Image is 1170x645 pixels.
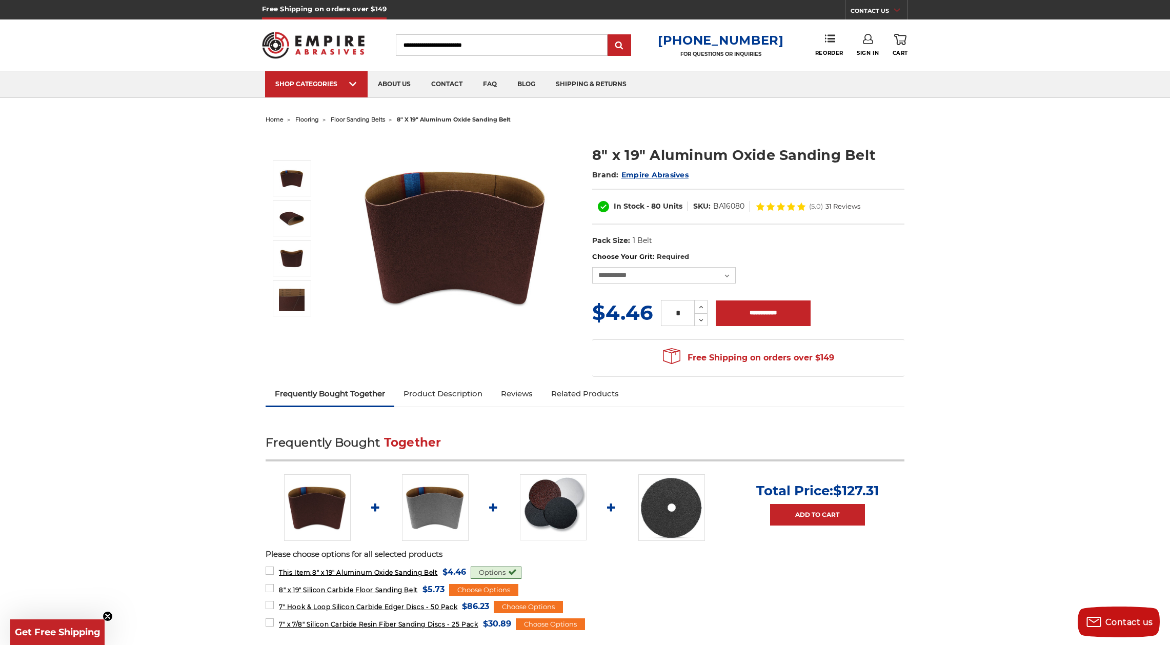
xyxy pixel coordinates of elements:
span: Contact us [1105,617,1153,627]
span: - [647,201,649,211]
a: Product Description [394,382,492,405]
span: $127.31 [833,482,879,499]
img: aluminum oxide 8x19 sanding belt [284,474,351,541]
span: 31 Reviews [825,203,860,210]
img: Empire Abrasives [262,25,365,65]
a: contact [421,71,473,97]
div: Get Free ShippingClose teaser [10,619,105,645]
span: Free Shipping on orders over $149 [663,348,834,368]
a: about us [368,71,421,97]
a: blog [507,71,546,97]
span: $5.73 [422,582,445,596]
img: 8" x 19" Drum Sander Belt [279,246,305,271]
span: Together [384,435,441,450]
div: SHOP CATEGORIES [275,80,357,88]
p: FOR QUESTIONS OR INQUIRIES [658,51,784,57]
span: Reorder [815,50,843,56]
span: In Stock [614,201,644,211]
span: $86.23 [462,599,489,613]
span: $30.89 [483,617,511,631]
span: Sign In [857,50,879,56]
a: Cart [893,34,908,56]
button: Close teaser [103,611,113,621]
span: 8" x 19" Silicon Carbide Floor Sanding Belt [279,586,418,594]
a: Reviews [492,382,542,405]
label: Choose Your Grit: [592,252,904,262]
h1: 8" x 19" Aluminum Oxide Sanding Belt [592,145,904,165]
img: aluminum oxide 8x19 sanding belt [279,166,305,191]
dd: 1 Belt [633,235,652,246]
img: ez8 drum sander belt [279,206,305,231]
dt: SKU: [693,201,711,212]
span: Brand: [592,170,619,179]
a: Empire Abrasives [621,170,689,179]
span: 7" Hook & Loop Silicon Carbide Edger Discs - 50 Pack [279,603,457,611]
span: Frequently Bought [266,435,380,450]
span: Cart [893,50,908,56]
span: 80 [651,201,661,211]
button: Contact us [1078,607,1160,637]
a: Frequently Bought Together [266,382,394,405]
dt: Pack Size: [592,235,630,246]
a: Add to Cart [770,504,865,526]
a: Related Products [542,382,628,405]
a: faq [473,71,507,97]
p: Total Price: [756,482,879,499]
span: 8" x 19" aluminum oxide sanding belt [397,116,511,123]
img: aluminum oxide 8x19 sanding belt [354,134,559,339]
a: floor sanding belts [331,116,385,123]
a: home [266,116,284,123]
div: Options [471,567,521,579]
a: [PHONE_NUMBER] [658,33,784,48]
small: Required [657,252,689,260]
input: Submit [609,35,630,56]
div: Choose Options [494,601,563,613]
a: CONTACT US [851,5,907,19]
span: 8" x 19" Aluminum Oxide Sanding Belt [279,569,438,576]
span: Get Free Shipping [15,627,100,638]
a: flooring [295,116,319,123]
a: shipping & returns [546,71,637,97]
dd: BA16080 [713,201,744,212]
a: Reorder [815,34,843,56]
span: Units [663,201,682,211]
span: $4.46 [442,565,466,579]
strong: This Item: [279,569,312,576]
div: Choose Options [516,618,585,631]
span: (5.0) [809,203,823,210]
p: Please choose options for all selected products [266,549,904,560]
img: 8" x 19" Aluminum Oxide Sanding Belt [279,286,305,311]
span: 7" x 7/8" Silicon Carbide Resin Fiber Sanding Discs - 25 Pack [279,620,478,628]
div: Choose Options [449,584,518,596]
span: $4.46 [592,300,653,325]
